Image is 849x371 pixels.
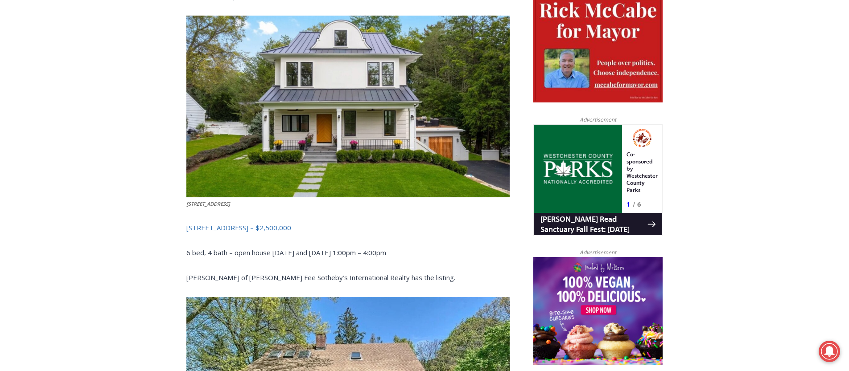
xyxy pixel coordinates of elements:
div: 6 [104,75,108,84]
p: [PERSON_NAME] of [PERSON_NAME] Fee Sotheby’s International Realty has the listing. [186,272,510,283]
a: Intern @ [DOMAIN_NAME] [214,86,432,111]
div: Co-sponsored by Westchester County Parks [93,26,124,73]
a: [PERSON_NAME] Read Sanctuary Fall Fest: [DATE] [0,89,129,111]
img: s_800_29ca6ca9-f6cc-433c-a631-14f6620ca39b.jpeg [0,0,89,89]
img: 3 Overdale Road, Rye [186,16,510,197]
span: Advertisement [571,115,625,124]
div: / [99,75,102,84]
a: [STREET_ADDRESS] – $2,500,000 [186,223,291,232]
span: Intern @ [DOMAIN_NAME] [233,89,413,109]
div: "At the 10am stand-up meeting, each intern gets a chance to take [PERSON_NAME] and the other inte... [225,0,421,86]
p: 6 bed, 4 bath – open house [DATE] and [DATE] 1:00pm – 4:00pm [186,247,510,258]
h4: [PERSON_NAME] Read Sanctuary Fall Fest: [DATE] [7,90,114,110]
figcaption: [STREET_ADDRESS] [186,200,510,208]
span: Advertisement [571,248,625,257]
img: Baked by Melissa [533,257,663,365]
div: 1 [93,75,97,84]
